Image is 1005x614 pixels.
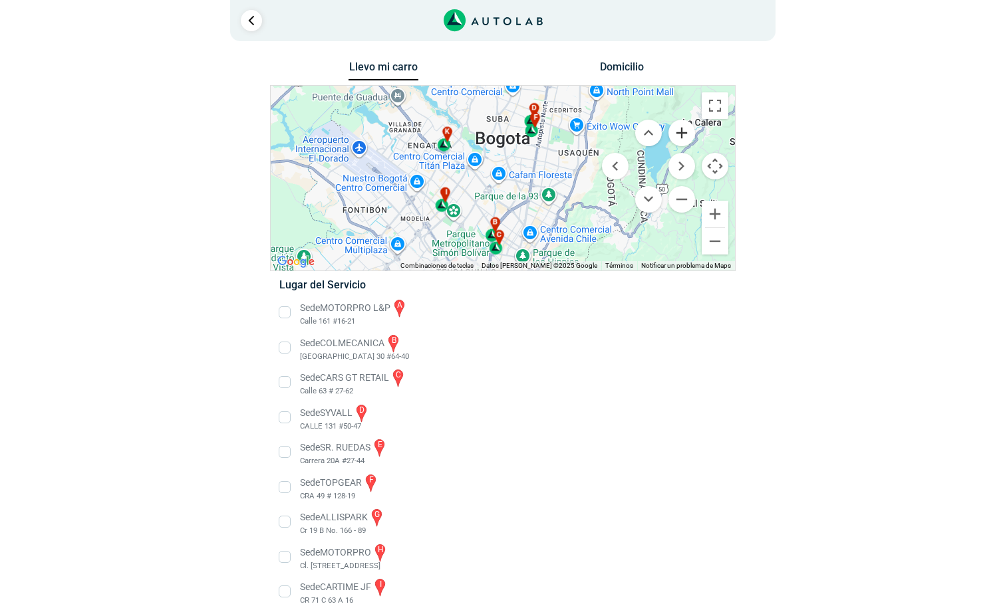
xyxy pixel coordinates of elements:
a: Abre esta zona en Google Maps (se abre en una nueva ventana) [274,253,318,270]
button: Ampliar [668,120,695,146]
button: Domicilio [587,60,656,80]
button: Mover a la derecha [668,153,695,179]
h5: Lugar del Servicio [279,278,726,291]
span: d [531,103,537,114]
span: Datos [PERSON_NAME] ©2025 Google [482,262,597,269]
span: k [444,126,450,138]
span: c [496,230,502,241]
button: Reducir [702,228,728,255]
button: Reducir [668,186,695,213]
button: Controles de visualización del mapa [702,153,728,179]
span: 1 [746,9,759,32]
button: Ampliar [702,201,728,227]
button: Combinaciones de teclas [400,261,474,270]
button: Cambiar a la vista en pantalla completa [702,92,728,119]
a: Términos [605,262,633,269]
button: Mover abajo [635,186,662,213]
span: b [492,217,498,228]
button: Mover arriba [635,120,662,146]
img: Google [274,253,318,270]
a: Ir al paso anterior [241,10,262,31]
button: Llevo mi carro [349,60,418,81]
button: Mover a la izquierda [602,153,629,179]
a: Link al sitio de autolab [444,13,543,26]
span: i [445,187,448,198]
span: f [533,112,537,124]
a: Notificar un problema de Maps [641,262,731,269]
